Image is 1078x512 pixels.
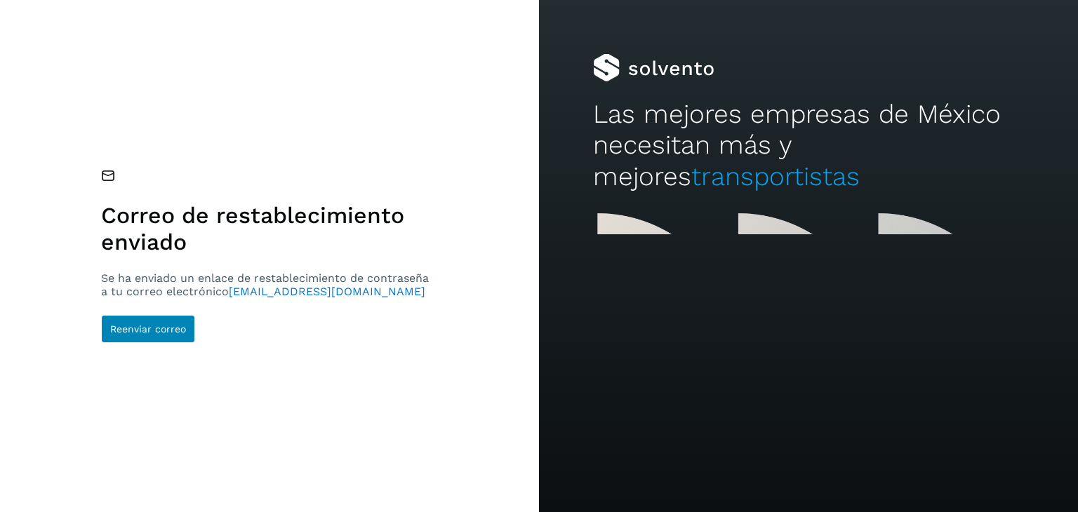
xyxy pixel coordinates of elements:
[110,324,186,334] span: Reenviar correo
[101,315,195,343] button: Reenviar correo
[593,99,1024,192] h2: Las mejores empresas de México necesitan más y mejores
[229,285,425,298] span: [EMAIL_ADDRESS][DOMAIN_NAME]
[691,161,860,191] span: transportistas
[101,202,434,256] h1: Correo de restablecimiento enviado
[101,271,434,298] p: Se ha enviado un enlace de restablecimiento de contraseña a tu correo electrónico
